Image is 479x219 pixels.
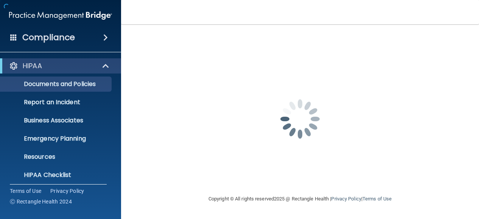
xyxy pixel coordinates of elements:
a: Privacy Policy [50,187,84,195]
a: Privacy Policy [331,196,361,202]
p: Emergency Planning [5,135,108,142]
a: HIPAA [9,61,110,70]
p: HIPAA [23,61,42,70]
p: Business Associates [5,117,108,124]
p: Resources [5,153,108,161]
p: HIPAA Checklist [5,171,108,179]
a: Terms of Use [10,187,41,195]
h4: Compliance [22,32,75,43]
img: PMB logo [9,8,112,23]
a: Terms of Use [362,196,392,202]
div: Copyright © All rights reserved 2025 @ Rectangle Health | | [162,187,438,211]
p: Report an Incident [5,99,108,106]
img: spinner.e123f6fc.gif [262,81,338,157]
p: Documents and Policies [5,80,108,88]
span: Ⓒ Rectangle Health 2024 [10,198,72,205]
